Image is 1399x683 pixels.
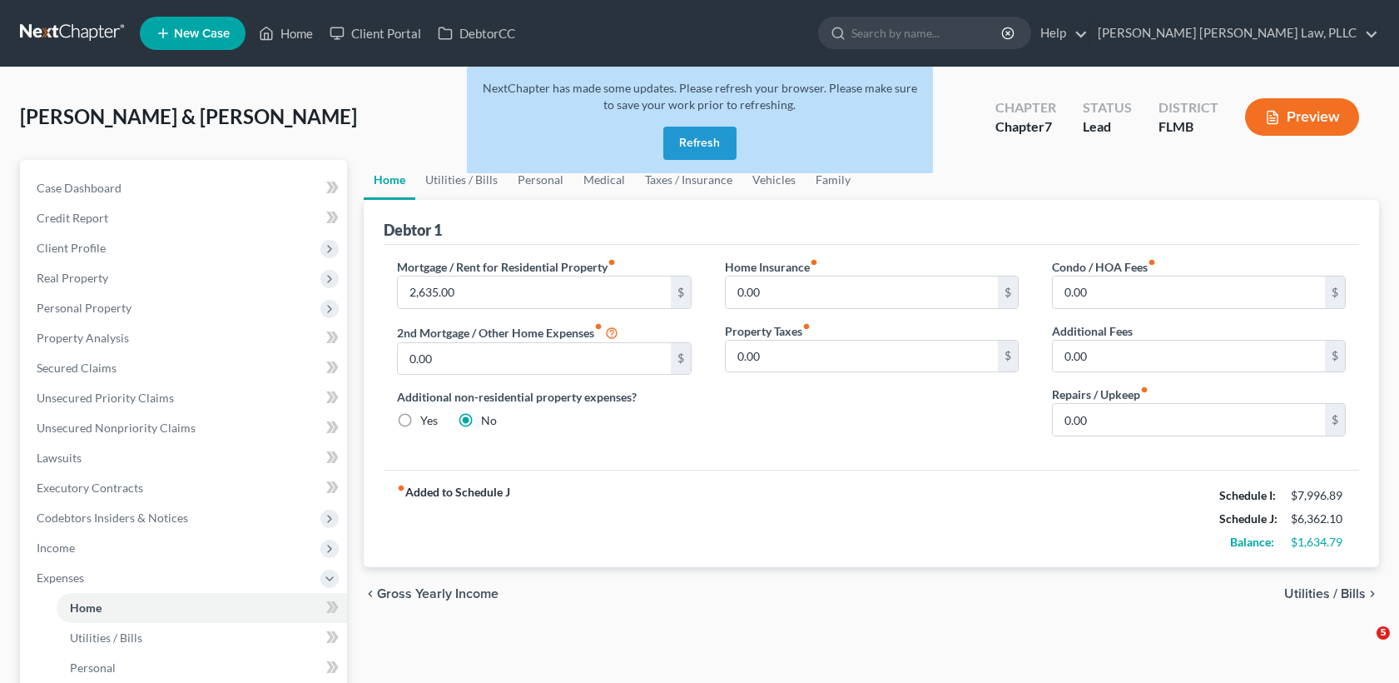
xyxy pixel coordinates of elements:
span: Case Dashboard [37,181,122,195]
a: Property Analysis [23,323,347,353]
span: Lawsuits [37,451,82,465]
input: -- [726,341,998,372]
a: Lawsuits [23,443,347,473]
span: Secured Claims [37,361,117,375]
div: District [1158,98,1218,117]
a: Personal [57,653,347,683]
a: Home [57,593,347,623]
span: Unsecured Priority Claims [37,391,174,405]
label: Additional non-residential property expenses? [397,388,691,406]
button: chevron_left Gross Yearly Income [364,587,499,601]
span: Personal [70,661,116,675]
i: chevron_right [1366,587,1379,601]
span: Home [70,601,102,615]
i: fiber_manual_record [1148,258,1156,267]
strong: Schedule J: [1219,511,1277,526]
span: Client Profile [37,241,106,255]
span: 7 [1044,118,1052,134]
label: Mortgage / Rent for Residential Property [397,258,616,276]
span: Credit Report [37,211,108,225]
a: Help [1032,18,1088,48]
button: Utilities / Bills chevron_right [1284,587,1379,601]
span: 5 [1377,626,1390,640]
span: New Case [174,27,230,40]
span: Personal Property [37,301,131,315]
input: -- [1053,277,1325,308]
span: NextChapter has made some updates. Please refresh your browser. Please make sure to save your wor... [483,81,917,112]
span: Executory Contracts [37,481,143,495]
span: Utilities / Bills [1284,587,1366,601]
a: Utilities / Bills [415,160,508,200]
i: fiber_manual_record [594,322,603,331]
div: $1,634.79 [1291,534,1346,551]
span: Utilities / Bills [70,631,142,645]
a: Home [364,160,415,200]
i: fiber_manual_record [1140,386,1148,394]
div: $ [671,343,691,375]
input: -- [726,277,998,308]
div: Lead [1083,117,1132,137]
a: Home [251,18,321,48]
a: DebtorCC [429,18,523,48]
a: Unsecured Priority Claims [23,383,347,413]
label: Property Taxes [725,322,811,340]
i: fiber_manual_record [397,484,405,492]
div: $ [998,341,1018,372]
div: $6,362.10 [1291,511,1346,527]
div: Chapter [995,98,1056,117]
button: Refresh [663,127,737,160]
label: No [481,412,497,429]
span: Expenses [37,571,84,585]
span: Real Property [37,271,108,285]
label: Yes [420,412,438,429]
strong: Schedule I: [1219,488,1276,502]
input: -- [1053,404,1325,436]
a: Executory Contracts [23,473,347,503]
div: $7,996.89 [1291,487,1346,504]
div: $ [671,277,691,308]
i: fiber_manual_record [608,258,616,267]
label: Additional Fees [1052,322,1133,340]
a: Case Dashboard [23,173,347,203]
a: Client Portal [321,18,429,48]
a: Credit Report [23,203,347,233]
input: -- [398,277,670,308]
span: Gross Yearly Income [377,587,499,601]
button: Preview [1245,98,1359,136]
div: Status [1083,98,1132,117]
a: Secured Claims [23,353,347,383]
i: fiber_manual_record [810,258,818,267]
a: Utilities / Bills [57,623,347,653]
div: $ [1325,341,1345,372]
input: Search by name... [851,17,1004,48]
i: fiber_manual_record [802,322,811,331]
label: Home Insurance [725,258,818,276]
label: Condo / HOA Fees [1052,258,1156,276]
div: FLMB [1158,117,1218,137]
a: [PERSON_NAME] [PERSON_NAME] Law, PLLC [1089,18,1378,48]
a: Unsecured Nonpriority Claims [23,413,347,443]
strong: Added to Schedule J [397,484,510,554]
span: Income [37,541,75,555]
label: Repairs / Upkeep [1052,386,1148,403]
div: $ [1325,404,1345,436]
span: Property Analysis [37,331,129,345]
div: $ [998,277,1018,308]
span: Codebtors Insiders & Notices [37,511,188,525]
div: Debtor 1 [384,220,442,240]
input: -- [398,343,670,375]
input: -- [1053,341,1325,372]
label: 2nd Mortgage / Other Home Expenses [397,322,618,342]
span: Unsecured Nonpriority Claims [37,421,196,435]
strong: Balance: [1230,535,1274,549]
div: Chapter [995,117,1056,137]
iframe: Intercom live chat [1342,626,1382,666]
i: chevron_left [364,587,377,601]
span: [PERSON_NAME] & [PERSON_NAME] [20,104,357,128]
div: $ [1325,277,1345,308]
